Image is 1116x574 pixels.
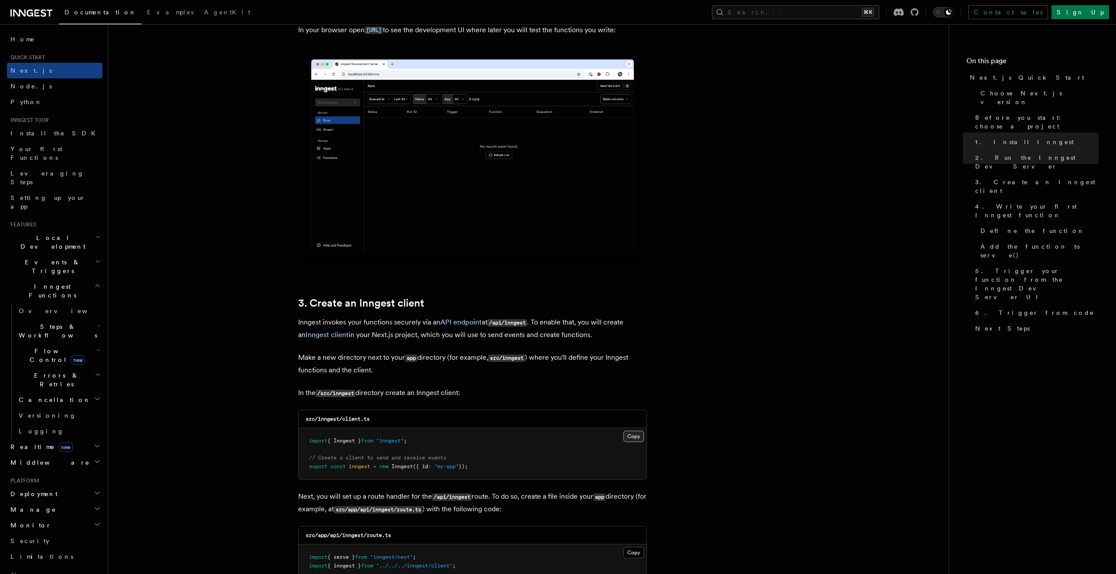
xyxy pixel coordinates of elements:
[298,351,647,376] p: Make a new directory next to your directory (for example, ) where you'll define your Inngest func...
[593,493,606,501] code: app
[432,493,472,501] code: /api/inngest
[1051,5,1109,19] a: Sign Up
[298,387,647,399] p: In the directory create an Inngest client:
[459,463,468,469] span: });
[306,532,391,538] code: src/app/api/inngest/route.ts
[7,63,102,78] a: Next.js
[7,517,102,533] button: Monitor
[309,563,327,569] span: import
[440,318,482,326] a: API endpoint
[7,190,102,214] a: Setting up your app
[7,549,102,564] a: Limitations
[71,355,85,365] span: new
[7,486,102,502] button: Deployment
[7,233,95,251] span: Local Development
[966,70,1099,85] a: Next.js Quick Start
[391,463,413,469] span: Inngest
[330,463,346,469] span: const
[7,303,102,439] div: Inngest Functions
[199,3,255,24] a: AgentKit
[59,3,142,24] a: Documentation
[405,355,417,362] code: app
[306,416,370,422] code: src/inngest/client.ts
[19,307,109,314] span: Overview
[980,89,1099,106] span: Choose Next.js version
[975,324,1030,333] span: Next Steps
[10,145,62,161] span: Your first Functions
[7,141,102,165] a: Your first Functions
[15,303,102,319] a: Overview
[7,221,36,228] span: Features
[142,3,199,24] a: Examples
[434,463,459,469] span: "my-app"
[327,554,355,560] span: { serve }
[15,395,91,404] span: Cancellation
[15,368,102,392] button: Errors & Retries
[862,8,874,17] kbd: ⌘K
[972,305,1099,321] a: 6. Trigger from code
[623,547,644,558] button: Copy
[298,490,647,516] p: Next, you will set up a route handler for the route. To do so, create a file inside your director...
[327,438,361,444] span: { Inngest }
[7,165,102,190] a: Leveraging Steps
[309,455,446,461] span: // Create a client to send and receive events
[975,178,1099,195] span: 3. Create an Inngest client
[972,263,1099,305] a: 5. Trigger your function from the Inngest Dev Server UI
[7,94,102,110] a: Python
[7,254,102,279] button: Events & Triggers
[980,242,1099,260] span: Add the function to serve()
[977,239,1099,263] a: Add the function to serve()
[975,202,1099,219] span: 4. Write your first Inngest function
[298,24,647,37] p: In your browser open to see the development UI where later you will test the functions you write:
[15,423,102,439] a: Logging
[364,27,383,34] code: [URL]
[370,554,413,560] span: "inngest/next"
[977,223,1099,239] a: Define the function
[376,563,453,569] span: "../../../inngest/client"
[7,502,102,517] button: Manage
[972,321,1099,336] a: Next Steps
[316,390,355,397] code: /src/inngest
[972,174,1099,199] a: 3. Create an Inngest client
[10,35,35,44] span: Home
[10,83,52,90] span: Node.js
[15,371,95,388] span: Errors & Retries
[10,553,73,560] span: Limitations
[975,267,1099,301] span: 5. Trigger your function from the Inngest Dev Server UI
[7,439,102,455] button: Realtimenew
[453,563,456,569] span: ;
[19,412,76,419] span: Versioning
[404,438,407,444] span: ;
[975,153,1099,171] span: 2. Run the Inngest Dev Server
[15,322,97,340] span: Steps & Workflows
[7,442,73,451] span: Realtime
[7,78,102,94] a: Node.js
[7,455,102,470] button: Middleware
[306,331,349,339] a: Inngest client
[361,563,373,569] span: from
[970,73,1084,82] span: Next.js Quick Start
[7,533,102,549] a: Security
[15,319,102,343] button: Steps & Workflows
[19,428,64,435] span: Logging
[309,438,327,444] span: import
[488,355,525,362] code: src/inngest
[7,477,39,484] span: Platform
[413,554,416,560] span: ;
[7,505,56,514] span: Manage
[7,258,95,275] span: Events & Triggers
[349,463,370,469] span: inngest
[373,463,376,469] span: =
[7,117,49,124] span: Inngest tour
[7,31,102,47] a: Home
[977,85,1099,110] a: Choose Next.js version
[975,138,1074,146] span: 1. Install Inngest
[15,347,96,364] span: Flow Control
[298,316,647,341] p: Inngest invokes your functions securely via an at . To enable that, you will create an in your Ne...
[712,5,879,19] button: Search...⌘K
[933,7,954,17] button: Toggle dark mode
[309,554,327,560] span: import
[10,194,85,210] span: Setting up your app
[413,463,428,469] span: ({ id
[10,170,84,186] span: Leveraging Steps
